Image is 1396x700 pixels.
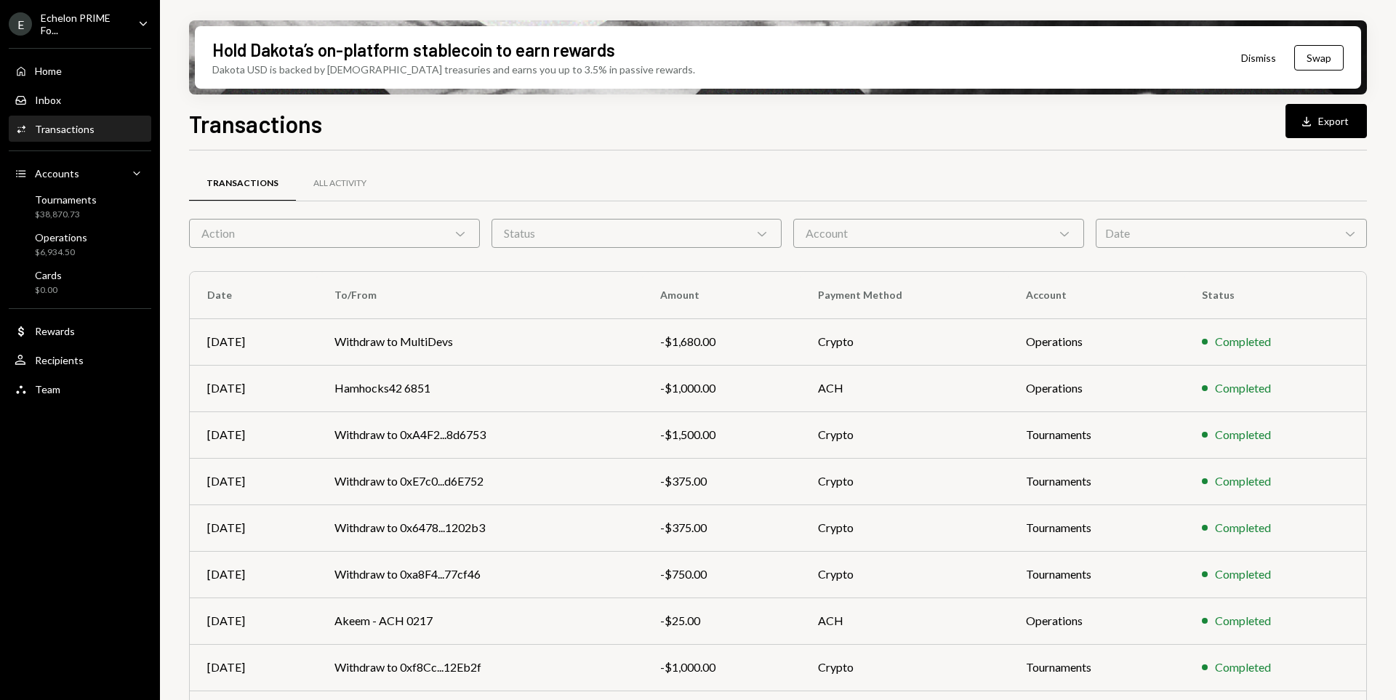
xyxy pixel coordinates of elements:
[1215,426,1271,443] div: Completed
[9,160,151,186] a: Accounts
[1223,41,1294,75] button: Dismiss
[801,551,1009,598] td: Crypto
[1215,379,1271,397] div: Completed
[35,325,75,337] div: Rewards
[660,566,783,583] div: -$750.00
[207,472,300,490] div: [DATE]
[1008,644,1184,691] td: Tournaments
[801,411,1009,458] td: Crypto
[189,165,296,202] a: Transactions
[1215,519,1271,536] div: Completed
[660,333,783,350] div: -$1,680.00
[207,333,300,350] div: [DATE]
[1008,411,1184,458] td: Tournaments
[212,62,695,77] div: Dakota USD is backed by [DEMOGRAPHIC_DATA] treasuries and earns you up to 3.5% in passive rewards.
[35,354,84,366] div: Recipients
[35,246,87,259] div: $6,934.50
[1184,272,1366,318] th: Status
[1008,598,1184,644] td: Operations
[317,318,643,365] td: Withdraw to MultiDevs
[313,177,366,190] div: All Activity
[317,598,643,644] td: Akeem - ACH 0217
[317,272,643,318] th: To/From
[317,458,643,504] td: Withdraw to 0xE7c0...d6E752
[207,519,300,536] div: [DATE]
[660,426,783,443] div: -$1,500.00
[207,426,300,443] div: [DATE]
[317,365,643,411] td: Hamhocks42 6851
[35,94,61,106] div: Inbox
[317,411,643,458] td: Withdraw to 0xA4F2...8d6753
[1096,219,1367,248] div: Date
[1215,472,1271,490] div: Completed
[801,504,1009,551] td: Crypto
[660,379,783,397] div: -$1,000.00
[35,167,79,180] div: Accounts
[660,612,783,629] div: -$25.00
[1294,45,1344,71] button: Swap
[1215,612,1271,629] div: Completed
[1215,566,1271,583] div: Completed
[660,519,783,536] div: -$375.00
[35,65,62,77] div: Home
[1008,318,1184,365] td: Operations
[9,318,151,344] a: Rewards
[1008,458,1184,504] td: Tournaments
[207,612,300,629] div: [DATE]
[41,12,127,36] div: Echelon PRIME Fo...
[660,659,783,676] div: -$1,000.00
[1285,104,1367,138] button: Export
[35,193,97,206] div: Tournaments
[801,458,1009,504] td: Crypto
[296,165,384,202] a: All Activity
[317,551,643,598] td: Withdraw to 0xa8F4...77cf46
[317,504,643,551] td: Withdraw to 0x6478...1202b3
[9,347,151,373] a: Recipients
[801,365,1009,411] td: ACH
[212,38,615,62] div: Hold Dakota’s on-platform stablecoin to earn rewards
[492,219,782,248] div: Status
[9,57,151,84] a: Home
[207,659,300,676] div: [DATE]
[801,318,1009,365] td: Crypto
[189,109,322,138] h1: Transactions
[9,227,151,262] a: Operations$6,934.50
[35,123,95,135] div: Transactions
[801,272,1009,318] th: Payment Method
[207,379,300,397] div: [DATE]
[9,87,151,113] a: Inbox
[801,644,1009,691] td: Crypto
[1008,504,1184,551] td: Tournaments
[9,265,151,299] a: Cards$0.00
[643,272,801,318] th: Amount
[9,12,32,36] div: E
[1215,333,1271,350] div: Completed
[190,272,317,318] th: Date
[206,177,278,190] div: Transactions
[1008,551,1184,598] td: Tournaments
[35,209,97,221] div: $38,870.73
[189,219,480,248] div: Action
[801,598,1009,644] td: ACH
[35,383,60,395] div: Team
[35,231,87,244] div: Operations
[793,219,1084,248] div: Account
[9,376,151,402] a: Team
[9,116,151,142] a: Transactions
[207,566,300,583] div: [DATE]
[317,644,643,691] td: Withdraw to 0xf8Cc...12Eb2f
[1215,659,1271,676] div: Completed
[1008,365,1184,411] td: Operations
[9,189,151,224] a: Tournaments$38,870.73
[660,472,783,490] div: -$375.00
[35,269,62,281] div: Cards
[1008,272,1184,318] th: Account
[35,284,62,297] div: $0.00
